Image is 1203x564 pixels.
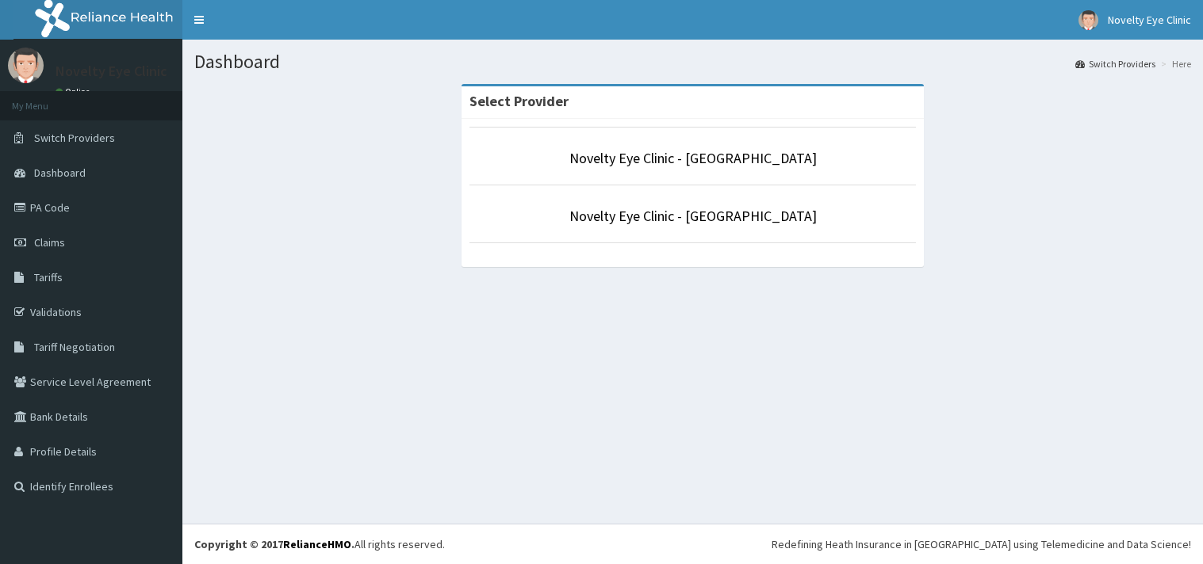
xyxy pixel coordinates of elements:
[34,166,86,180] span: Dashboard
[194,537,354,551] strong: Copyright © 2017 .
[1108,13,1191,27] span: Novelty Eye Clinic
[1157,57,1191,70] li: Here
[182,524,1203,564] footer: All rights reserved.
[569,149,817,167] a: Novelty Eye Clinic - [GEOGRAPHIC_DATA]
[34,235,65,250] span: Claims
[34,270,63,284] span: Tariffs
[569,207,817,225] a: Novelty Eye Clinic - [GEOGRAPHIC_DATA]
[8,48,44,83] img: User Image
[34,131,115,145] span: Switch Providers
[56,86,94,97] a: Online
[469,92,569,110] strong: Select Provider
[772,536,1191,552] div: Redefining Heath Insurance in [GEOGRAPHIC_DATA] using Telemedicine and Data Science!
[1075,57,1155,70] a: Switch Providers
[283,537,351,551] a: RelianceHMO
[56,64,167,78] p: Novelty Eye Clinic
[194,51,1191,72] h1: Dashboard
[1078,10,1098,30] img: User Image
[34,340,115,354] span: Tariff Negotiation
